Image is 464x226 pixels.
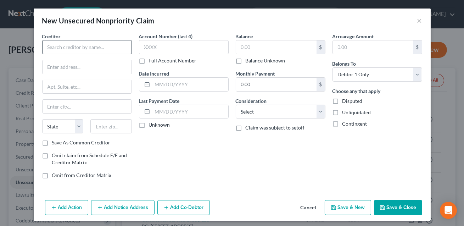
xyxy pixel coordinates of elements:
[333,40,413,54] input: 0.00
[236,78,317,91] input: 0.00
[236,70,275,77] label: Monthly Payment
[332,61,356,67] span: Belongs To
[246,57,285,64] label: Balance Unknown
[52,139,111,146] label: Save As Common Creditor
[342,109,371,115] span: Unliquidated
[342,121,367,127] span: Contingent
[149,57,197,64] label: Full Account Number
[152,78,228,91] input: MM/DD/YYYY
[374,200,422,215] button: Save & Close
[236,33,253,40] label: Balance
[157,200,210,215] button: Add Co-Debtor
[42,40,132,54] input: Search creditor by name...
[52,172,112,178] span: Omit from Creditor Matrix
[42,16,155,26] div: New Unsecured Nonpriority Claim
[43,100,132,113] input: Enter city...
[139,70,169,77] label: Date Incurred
[52,152,127,165] span: Omit claim from Schedule E/F and Creditor Matrix
[342,98,363,104] span: Disputed
[149,121,170,128] label: Unknown
[139,97,180,105] label: Last Payment Date
[43,60,132,74] input: Enter address...
[90,119,132,133] input: Enter zip...
[332,87,381,95] label: Choose any that apply
[413,40,422,54] div: $
[295,201,322,215] button: Cancel
[246,125,305,131] span: Claim was subject to setoff
[42,33,61,39] span: Creditor
[332,33,374,40] label: Arrearage Amount
[317,78,325,91] div: $
[91,200,155,215] button: Add Notice Address
[317,40,325,54] div: $
[152,105,228,118] input: MM/DD/YYYY
[417,16,422,25] button: ×
[43,80,132,94] input: Apt, Suite, etc...
[325,200,371,215] button: Save & New
[45,200,88,215] button: Add Action
[236,97,267,105] label: Consideration
[236,40,317,54] input: 0.00
[139,40,229,54] input: XXXX
[139,33,193,40] label: Account Number (last 4)
[440,202,457,219] div: Open Intercom Messenger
